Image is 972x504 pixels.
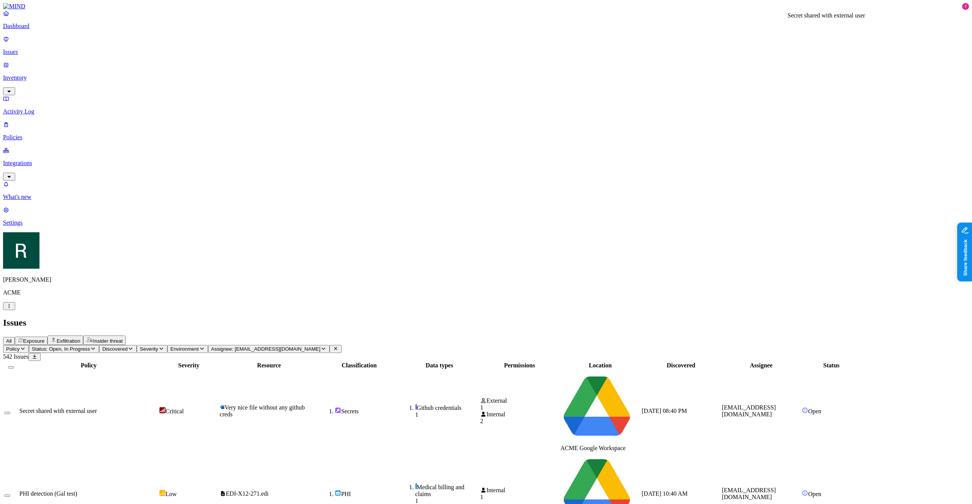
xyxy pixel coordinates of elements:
span: Insider threat [93,338,123,344]
div: Location [560,362,640,369]
img: secret [335,407,341,413]
div: Discovered [642,362,720,369]
span: Very nice file without any github creds [220,404,305,417]
div: Github credentials [415,404,479,411]
img: phi [335,490,341,496]
span: Open [808,408,821,414]
span: Exposure [23,338,44,344]
span: Critical [166,408,184,414]
div: Policy [19,362,158,369]
span: All [6,338,12,344]
span: PHI detection (Gal test) [19,490,77,497]
span: [DATE] 10:40 AM [642,490,688,497]
div: 1 [415,411,479,418]
span: [EMAIL_ADDRESS][DOMAIN_NAME] [722,487,776,500]
div: PHI [335,490,398,498]
span: ACME Google Workspace [560,445,626,451]
span: Open [808,491,821,497]
div: 7 [962,3,969,10]
div: 1 [480,494,559,501]
p: Activity Log [3,108,969,115]
button: Select row [4,495,10,497]
p: ACME [3,289,969,296]
p: Policies [3,134,969,141]
img: severity-low [159,490,166,496]
span: Low [166,491,177,497]
p: [PERSON_NAME] [3,276,969,283]
div: Assignee [722,362,800,369]
p: Integrations [3,160,969,167]
span: Secret shared with external user [19,408,97,414]
span: [EMAIL_ADDRESS][DOMAIN_NAME] [722,404,776,417]
img: MIND [3,3,25,10]
button: Select all [8,366,14,369]
span: Environment [170,346,199,352]
div: Classification [320,362,398,369]
span: [DATE] 08:40 PM [642,408,687,414]
div: Resource [220,362,319,369]
div: Severity [159,362,218,369]
div: Secrets [335,407,398,415]
img: severity-critical [159,407,166,413]
img: status-open [802,490,808,496]
span: Discovered [102,346,128,352]
span: Status: Open, In Progress [32,346,90,352]
div: Medical billing and claims [415,483,479,498]
img: secret-line [415,404,417,410]
img: Ron Rabinovich [3,232,39,269]
div: Secret shared with external user [787,12,865,19]
img: phi-line [415,483,417,489]
span: Policy [6,346,20,352]
div: Status [802,362,861,369]
button: Select row [4,412,10,414]
img: status-open [802,407,808,413]
div: External [480,397,559,404]
p: Settings [3,219,969,226]
div: 2 [480,418,559,425]
p: What's new [3,194,969,200]
p: Issues [3,49,969,55]
div: Permissions [480,362,559,369]
div: Internal [480,487,559,494]
span: Exfiltration [57,338,80,344]
div: Internal [480,411,559,418]
div: 1 [480,404,559,411]
p: Inventory [3,74,969,81]
span: 542 Issues [3,353,28,360]
span: EDI-X12-271.edi [226,490,268,497]
div: Data types [400,362,479,369]
h2: Issues [3,318,969,328]
img: microsoft-word [220,405,225,409]
p: Dashboard [3,23,969,30]
span: Severity [140,346,158,352]
img: google-drive [560,370,633,443]
span: Assignee: [EMAIL_ADDRESS][DOMAIN_NAME] [211,346,320,352]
